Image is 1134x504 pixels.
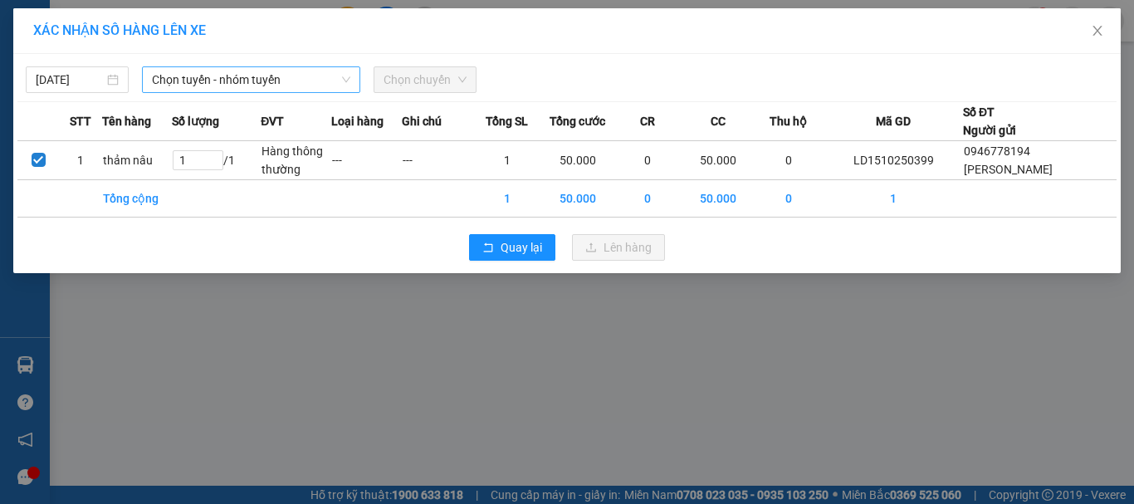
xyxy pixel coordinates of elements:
[102,112,151,130] span: Tên hàng
[102,141,173,180] td: thảm nâu
[402,141,472,180] td: ---
[753,180,824,218] td: 0
[102,180,173,218] td: Tổng cộng
[613,180,683,218] td: 0
[152,67,350,92] span: Chọn tuyến - nhóm tuyến
[542,180,613,218] td: 50.000
[384,67,467,92] span: Chọn chuyến
[876,112,911,130] span: Mã GD
[824,141,963,180] td: LD1510250399
[261,112,284,130] span: ĐVT
[711,112,726,130] span: CC
[472,180,542,218] td: 1
[261,141,331,180] td: Hàng thông thường
[542,141,613,180] td: 50.000
[33,22,206,38] span: XÁC NHẬN SỐ HÀNG LÊN XE
[683,141,754,180] td: 50.000
[824,180,963,218] td: 1
[469,234,555,261] button: rollbackQuay lại
[172,112,219,130] span: Số lượng
[70,112,91,130] span: STT
[550,112,605,130] span: Tổng cước
[683,180,754,218] td: 50.000
[331,141,402,180] td: ---
[331,112,384,130] span: Loại hàng
[472,141,542,180] td: 1
[402,112,442,130] span: Ghi chú
[964,144,1030,158] span: 0946778194
[60,141,102,180] td: 1
[640,112,655,130] span: CR
[501,238,542,257] span: Quay lại
[1091,24,1104,37] span: close
[963,103,1016,139] div: Số ĐT Người gửi
[753,141,824,180] td: 0
[572,234,665,261] button: uploadLên hàng
[341,75,351,85] span: down
[1074,8,1121,55] button: Close
[482,242,494,255] span: rollback
[964,163,1053,176] span: [PERSON_NAME]
[613,141,683,180] td: 0
[770,112,807,130] span: Thu hộ
[172,141,261,180] td: / 1
[36,71,104,89] input: 15/10/2025
[486,112,528,130] span: Tổng SL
